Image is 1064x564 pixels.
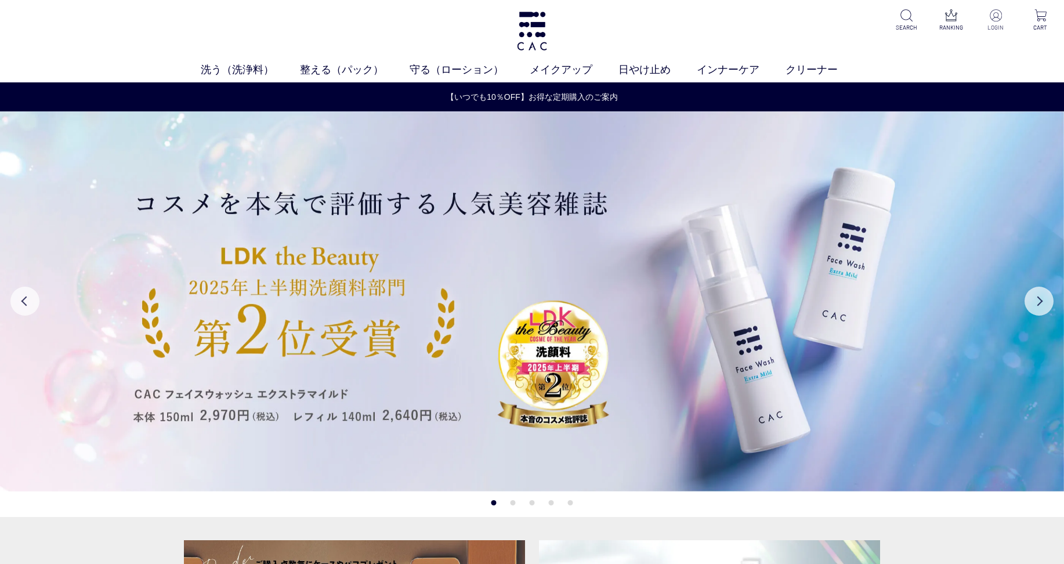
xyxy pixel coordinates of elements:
[491,500,497,505] button: 1 of 5
[511,500,516,505] button: 2 of 5
[937,23,965,32] p: RANKING
[1026,23,1055,32] p: CART
[515,12,549,50] img: logo
[1026,9,1055,32] a: CART
[549,500,554,505] button: 4 of 5
[697,62,786,78] a: インナーケア
[937,9,965,32] a: RANKING
[300,62,410,78] a: 整える（パック）
[410,62,530,78] a: 守る（ローション）
[982,9,1010,32] a: LOGIN
[892,9,921,32] a: SEARCH
[982,23,1010,32] p: LOGIN
[892,23,921,32] p: SEARCH
[1025,287,1054,316] button: Next
[1,91,1063,103] a: 【いつでも10％OFF】お得な定期購入のご案内
[786,62,864,78] a: クリーナー
[568,500,573,505] button: 5 of 5
[10,287,39,316] button: Previous
[618,62,697,78] a: 日やけ止め
[201,62,300,78] a: 洗う（洗浄料）
[530,62,618,78] a: メイクアップ
[530,500,535,505] button: 3 of 5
